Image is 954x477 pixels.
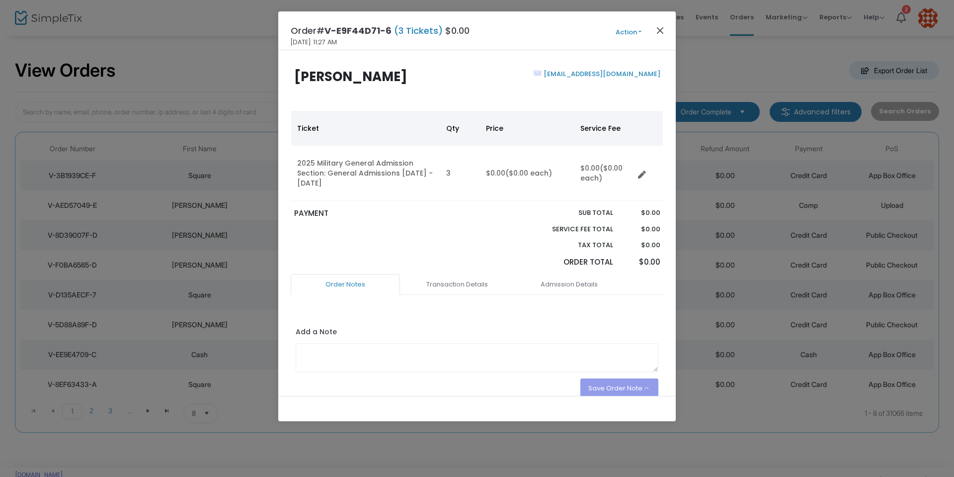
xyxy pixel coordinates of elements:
span: (3 Tickets) [392,24,445,37]
p: Sub total [529,208,613,218]
button: Action [599,27,658,38]
td: $0.00 [574,146,634,201]
th: Price [480,111,574,146]
h4: Order# $0.00 [291,24,470,37]
b: [PERSON_NAME] [294,68,407,86]
p: $0.00 [623,224,660,234]
a: Order Notes [291,274,400,295]
th: Service Fee [574,111,634,146]
th: Qty [440,111,480,146]
p: Service Fee Total [529,224,613,234]
span: ($0.00 each) [580,163,623,183]
td: 3 [440,146,480,201]
p: $0.00 [623,240,660,250]
p: PAYMENT [294,208,473,219]
th: Ticket [291,111,440,146]
label: Add a Note [296,327,337,340]
span: ($0.00 each) [505,168,552,178]
span: V-E9F44D71-6 [324,24,392,37]
p: Tax Total [529,240,613,250]
a: Transaction Details [402,274,512,295]
button: Close [654,24,667,37]
p: $0.00 [623,257,660,268]
div: Data table [291,111,663,201]
td: $0.00 [480,146,574,201]
a: Admission Details [514,274,624,295]
td: 2025 Military General Admission Section: General Admissions [DATE] - [DATE] [291,146,440,201]
a: [EMAIL_ADDRESS][DOMAIN_NAME] [542,69,660,79]
p: Order Total [529,257,613,268]
p: $0.00 [623,208,660,218]
span: [DATE] 11:27 AM [291,37,337,47]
